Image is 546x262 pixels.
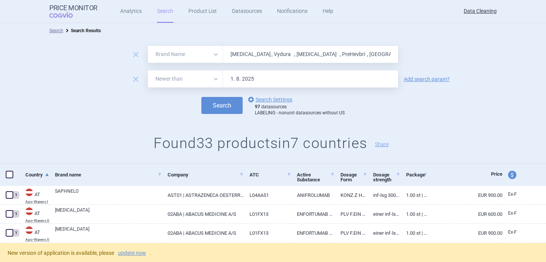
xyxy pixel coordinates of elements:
[244,224,291,242] a: L01FX13
[13,191,19,199] div: 1
[428,224,502,242] a: EUR 900.00
[25,226,33,234] img: Austria
[406,165,428,184] a: Package
[118,250,146,256] a: update now
[49,4,97,12] strong: Price Monitor
[502,227,530,238] a: Ex-F
[404,76,450,82] a: Add search param?
[55,207,162,220] a: [MEDICAL_DATA]
[340,165,367,189] a: Dosage Form
[502,208,530,219] a: Ex-F
[400,205,428,223] a: 1.00 ST | Stück
[55,165,162,184] a: Brand name
[400,224,428,242] a: 1.00 ST | Stück
[367,205,400,223] a: EINER INF-LSG 20MG DSTFL
[428,186,502,204] a: EUR 900.00
[25,238,49,242] abbr: Apo-Warenv.II — Apothekerverlag Warenverzeichnis. Online database developed by the Österreichisch...
[502,189,530,200] a: Ex-F
[373,165,400,189] a: Dosage strength
[244,186,291,204] a: L04AA51
[291,243,335,261] a: RIMEGEPANT
[162,224,244,242] a: 02ABA | ABACUS MEDICINE A/S
[49,4,97,19] a: Price MonitorCOGVIO
[335,243,367,261] a: LYOPH.Z.EINNEHMEN 75MG
[13,229,19,237] div: 1
[291,205,335,223] a: ENFORTUMAB VEDOTIN
[71,28,101,33] strong: Search Results
[20,226,49,242] a: ATATApo-Warenv.II
[255,104,260,109] strong: 97
[244,243,291,261] a: N02CD06
[428,205,502,223] a: EUR 600.00
[25,219,49,223] abbr: Apo-Warenv.II — Apothekerverlag Warenverzeichnis. Online database developed by the Österreichisch...
[249,165,291,184] a: ATC
[49,27,63,34] li: Search
[20,188,49,204] a: ATATApo-Warenv.I
[55,226,162,239] a: [MEDICAL_DATA]
[335,224,367,242] a: PLV F.EIN KONZ.[PERSON_NAME].
[335,186,367,204] a: KONZ.Z HERST.EINER
[49,28,63,33] a: Search
[162,243,244,261] a: PFI01 | PFIZER CORPORATION AUSTRI
[55,188,162,201] a: SAPHNELO
[162,186,244,204] a: AST01 | ASTRAZENECA OESTERREICH
[63,27,101,34] li: Search Results
[168,165,244,184] a: Company
[297,165,335,189] a: Active Substance
[49,12,83,18] span: COGVIO
[428,243,502,261] a: EUR 171.00
[375,142,389,147] button: Share
[162,205,244,223] a: 02ABA | ABACUS MEDICINE A/S
[508,211,517,216] span: Ex-factory price
[367,243,400,261] a: 0,075G/ST
[201,97,243,114] button: Search
[291,224,335,242] a: ENFORTUMAB VEDOTIN
[25,200,49,204] abbr: Apo-Warenv.I — Apothekerverlag Warenverzeichnis. Online database developed by the Österreichische...
[508,229,517,235] span: Ex-factory price
[20,207,49,223] a: ATATApo-Warenv.II
[25,207,33,215] img: Austria
[400,186,428,204] a: 1.00 ST | Stück
[335,205,367,223] a: PLV F.EIN KONZ.[PERSON_NAME].
[400,243,428,261] a: 8 St
[255,104,345,116] div: datasources LABELING - nonunit datasources without US
[25,189,33,196] img: Austria
[491,171,502,177] span: Price
[367,186,400,204] a: INF-LSG 300MG/2ML DSTFL
[13,210,19,218] div: 1
[367,224,400,242] a: EINER INF-LSG 30MG DSTFL
[8,250,151,256] span: New version of application is available, please .
[508,192,517,197] span: Ex-factory price
[25,165,49,184] a: Country
[291,186,335,204] a: ANIFROLUMAB
[246,95,292,104] a: Search Settings
[244,205,291,223] a: L01FX13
